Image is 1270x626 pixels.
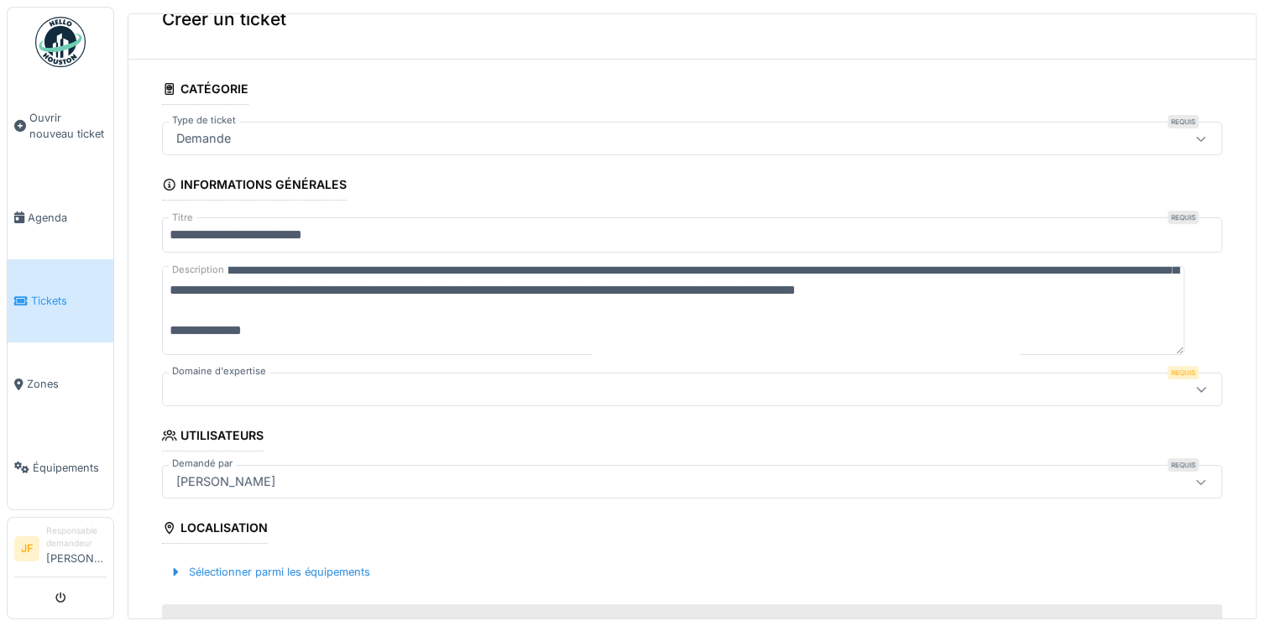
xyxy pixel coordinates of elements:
[27,376,107,392] span: Zones
[29,110,107,142] span: Ouvrir nouveau ticket
[170,129,238,148] div: Demande
[170,472,282,491] div: [PERSON_NAME]
[1168,458,1199,472] div: Requis
[1168,115,1199,128] div: Requis
[162,172,347,201] div: Informations générales
[8,259,113,342] a: Tickets
[162,515,268,544] div: Localisation
[162,561,377,583] div: Sélectionner parmi les équipements
[33,460,107,476] span: Équipements
[46,524,107,573] li: [PERSON_NAME]
[169,259,227,280] label: Description
[169,211,196,225] label: Titre
[31,293,107,309] span: Tickets
[162,76,248,105] div: Catégorie
[169,456,236,471] label: Demandé par
[1168,211,1199,224] div: Requis
[1168,366,1199,379] div: Requis
[14,536,39,561] li: JF
[8,176,113,259] a: Agenda
[8,342,113,425] a: Zones
[28,210,107,226] span: Agenda
[35,17,86,67] img: Badge_color-CXgf-gQk.svg
[162,423,264,451] div: Utilisateurs
[14,524,107,577] a: JF Responsable demandeur[PERSON_NAME]
[8,76,113,176] a: Ouvrir nouveau ticket
[169,113,239,128] label: Type de ticket
[169,364,269,378] label: Domaine d'expertise
[46,524,107,550] div: Responsable demandeur
[8,426,113,509] a: Équipements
